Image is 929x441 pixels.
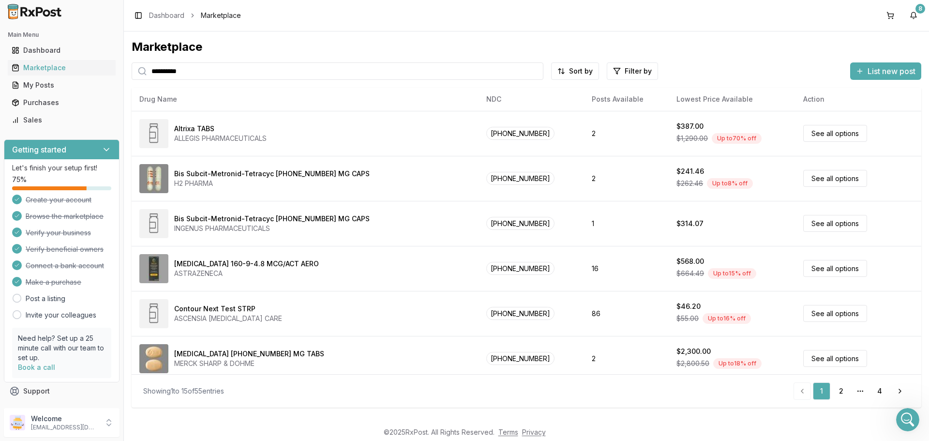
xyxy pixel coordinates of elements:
div: Sales [12,115,112,125]
span: Create your account [26,195,91,205]
div: Manuel says… [8,23,186,61]
div: ASTRAZENECA [174,269,319,278]
div: H2 PHARMA [174,179,370,188]
a: See all options [803,170,867,187]
td: 2 [584,336,669,381]
div: Rachel says… [8,154,186,212]
img: Profile image for Manuel [28,5,43,21]
div: [PERSON_NAME] • 6m ago [15,258,93,263]
div: $241.46 [676,167,704,176]
span: Verify beneficial owners [26,244,104,254]
button: go back [6,4,25,22]
div: Showing 1 to 15 of 55 entries [143,386,224,396]
th: Lowest Price Available [669,88,795,111]
div: Contour Next Test STRP [174,304,255,314]
div: Manuel says… [8,225,186,273]
button: Gif picker [30,317,38,325]
div: Altrixa TABS [174,124,214,134]
span: [PHONE_NUMBER] [486,352,554,365]
a: My Posts [8,76,116,94]
p: [EMAIL_ADDRESS][DOMAIN_NAME] [31,424,98,431]
nav: pagination [794,382,910,400]
div: Alexander says… [8,104,186,133]
p: Welcome [31,414,98,424]
span: [PHONE_NUMBER] [486,262,554,275]
button: My Posts [4,77,120,93]
div: Up to 16 % off [703,313,751,324]
div: ASCENSIA [MEDICAL_DATA] CARE [174,314,282,323]
p: Need help? Set up a 25 minute call with our team to set up. [18,334,105,363]
a: List new post [850,67,921,77]
div: INGENUS PHARMACEUTICALS [174,224,370,233]
div: MERCK SHARP & DOHME [174,359,324,368]
a: Terms [498,428,518,436]
th: NDC [479,88,584,111]
div: Marketplace [12,63,112,73]
span: Browse the marketplace [26,212,104,221]
div: Up to 15 % off [708,268,756,279]
button: Marketplace [4,60,120,76]
a: Privacy [522,428,546,436]
nav: breadcrumb [149,11,241,20]
a: Book a call [18,363,55,371]
button: Send a message… [166,313,181,329]
a: Dashboard [149,11,184,20]
div: joined the conversation [42,134,165,143]
th: Action [795,88,921,111]
img: Delstrigo 100-300-300 MG TABS [139,344,168,373]
div: My Posts [12,80,112,90]
span: $664.49 [676,269,704,278]
span: $55.00 [676,314,699,323]
div: Close [170,4,187,21]
img: Altrixa TABS [139,119,168,148]
a: Post a listing [26,294,65,304]
div: Thanks, we will let you know when we get them. [43,279,178,298]
button: List new post [850,62,921,80]
button: Upload attachment [46,317,54,325]
img: RxPost Logo [4,4,66,19]
a: 1 [813,382,830,400]
div: I just got response from the seller I am going to have them send out [DATE]! [15,231,151,250]
button: Support [4,382,120,400]
span: [PHONE_NUMBER] [486,217,554,230]
a: Go to next page [890,382,910,400]
button: Sales [4,112,120,128]
div: $2,300.00 [676,347,711,356]
a: Invite your colleagues [26,310,96,320]
div: OK [168,67,178,77]
div: Dashboard [12,46,112,55]
div: $568.00 [676,257,704,266]
div: Purchases [12,98,112,107]
img: Bis Subcit-Metronid-Tetracyc 140-125-125 MG CAPS [139,209,168,238]
a: 4 [871,382,888,400]
div: Rachel says… [8,132,186,154]
span: $1,290.00 [676,134,708,143]
button: Emoji picker [15,317,23,325]
span: $262.46 [676,179,703,188]
button: Sort by [551,62,599,80]
span: Feedback [23,404,56,413]
img: Bis Subcit-Metronid-Tetracyc 140-125-125 MG CAPS [139,164,168,193]
div: $314.07 [676,219,704,228]
th: Posts Available [584,88,669,111]
a: Sales [8,111,116,129]
p: Active [47,12,66,22]
span: [PHONE_NUMBER] [486,172,554,185]
div: Thanks, we will let you know when we get them. [35,273,186,304]
img: Profile image for Rachel [29,134,39,143]
div: Ive been calling and messaging just waiting on their response [15,29,151,48]
h2: Main Menu [8,31,116,39]
div: Bis Subcit-Metronid-Tetracyc [PHONE_NUMBER] MG CAPS [174,169,370,179]
span: [PHONE_NUMBER] [486,307,554,320]
div: Still no response? [119,109,178,119]
button: Purchases [4,95,120,110]
div: Up to 8 % off [707,178,753,189]
div: $387.00 [676,122,704,131]
div: Alexander says… [8,273,186,315]
th: Drug Name [132,88,479,111]
div: OK [161,61,186,83]
a: Dashboard [8,42,116,59]
iframe: Intercom live chat [896,408,919,431]
div: Bis Subcit-Metronid-Tetracyc [PHONE_NUMBER] MG CAPS [174,214,370,224]
div: [DATE] [8,212,186,225]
